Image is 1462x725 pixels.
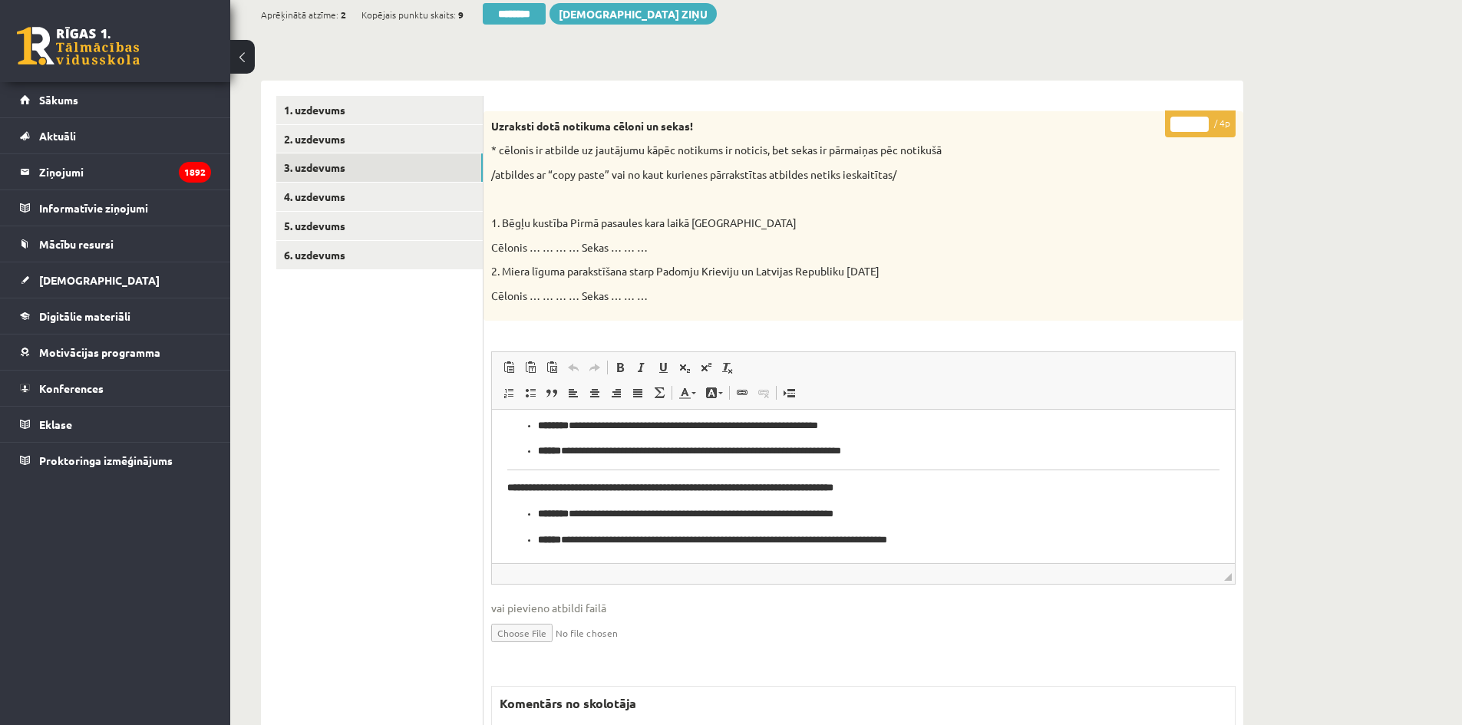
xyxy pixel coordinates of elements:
a: Augšraksts [695,358,717,377]
p: 1. Bēgļu kustība Pirmā pasaules kara laikā [GEOGRAPHIC_DATA] [491,216,1159,231]
a: Sākums [20,82,211,117]
span: Mācību resursi [39,237,114,251]
span: [DEMOGRAPHIC_DATA] [39,273,160,287]
a: Fona krāsa [701,383,728,403]
a: 5. uzdevums [276,212,483,240]
p: / 4p [1165,110,1236,137]
iframe: Bagātinātā teksta redaktors, wiswyg-editor-user-answer-47024784739080 [492,410,1235,563]
a: Ziņojumi1892 [20,154,211,189]
a: Ievietot/noņemt numurētu sarakstu [498,383,520,403]
span: Digitālie materiāli [39,309,130,323]
p: 2. Miera līguma parakstīšana starp Padomju Krieviju un Latvijas Republiku [DATE] [491,264,1159,279]
a: Proktoringa izmēģinājums [20,443,211,478]
p: /atbildes ar “copy paste” vai no kaut kurienes pārrakstītas atbildes netiks ieskaitītas/ [491,167,1159,183]
span: Aprēķinātā atzīme: [261,3,338,26]
legend: Informatīvie ziņojumi [39,190,211,226]
span: Proktoringa izmēģinājums [39,453,173,467]
a: Treknraksts (vadīšanas taustiņš+B) [609,358,631,377]
a: Ievietot kā vienkāršu tekstu (vadīšanas taustiņš+pārslēgšanas taustiņš+V) [520,358,541,377]
a: Ievietot lapas pārtraukumu drukai [778,383,800,403]
a: Mācību resursi [20,226,211,262]
a: Izlīdzināt pa kreisi [563,383,584,403]
a: Aktuāli [20,118,211,153]
span: Kopējais punktu skaits: [361,3,456,26]
a: Izlīdzināt malas [627,383,648,403]
span: Eklase [39,417,72,431]
a: Atkārtot (vadīšanas taustiņš+Y) [584,358,606,377]
a: Digitālie materiāli [20,298,211,334]
a: 6. uzdevums [276,241,483,269]
a: Konferences [20,371,211,406]
strong: Uzraksti dotā notikuma cēloni un sekas! [491,119,693,133]
a: [DEMOGRAPHIC_DATA] ziņu [549,3,717,25]
a: Motivācijas programma [20,334,211,370]
a: Ielīmēt (vadīšanas taustiņš+V) [498,358,520,377]
p: * cēlonis ir atbilde uz jautājumu kāpēc notikums ir noticis, bet sekas ir pārmaiņas pēc notikušā [491,143,1159,158]
legend: Ziņojumi [39,154,211,189]
span: Aktuāli [39,129,76,143]
a: Slīpraksts (vadīšanas taustiņš+I) [631,358,652,377]
a: Izlīdzināt pa labi [606,383,627,403]
a: Ievietot no Worda [541,358,563,377]
a: Informatīvie ziņojumi [20,190,211,226]
a: [DEMOGRAPHIC_DATA] [20,262,211,298]
a: Bloka citāts [541,383,563,403]
body: Bagātinātā teksta redaktors, wiswyg-editor-47024783659660-1758098768-607 [15,15,726,31]
label: Komentārs no skolotāja [492,687,644,720]
a: 1. uzdevums [276,96,483,124]
a: 2. uzdevums [276,125,483,153]
a: Teksta krāsa [674,383,701,403]
p: Cēlonis … … … … Sekas … … … [491,240,1159,255]
span: vai pievieno atbildi failā [491,600,1236,616]
a: Pasvītrojums (vadīšanas taustiņš+U) [652,358,674,377]
a: Eklase [20,407,211,442]
p: Cēlonis … … … … Sekas … … … [491,288,1159,304]
a: 4. uzdevums [276,183,483,211]
a: Atcelt (vadīšanas taustiņš+Z) [563,358,584,377]
a: Math [648,383,670,403]
a: Centrēti [584,383,606,403]
span: Sākums [39,93,78,107]
a: Rīgas 1. Tālmācības vidusskola [17,27,140,65]
span: 9 [458,3,464,26]
span: 2 [341,3,346,26]
a: 3. uzdevums [276,153,483,182]
span: Mērogot [1224,573,1232,581]
a: Ievietot/noņemt sarakstu ar aizzīmēm [520,383,541,403]
span: Motivācijas programma [39,345,160,359]
a: Atsaistīt [753,383,774,403]
i: 1892 [179,162,211,183]
a: Noņemt stilus [717,358,738,377]
a: Apakšraksts [674,358,695,377]
span: Konferences [39,381,104,395]
a: Saite (vadīšanas taustiņš+K) [731,383,753,403]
